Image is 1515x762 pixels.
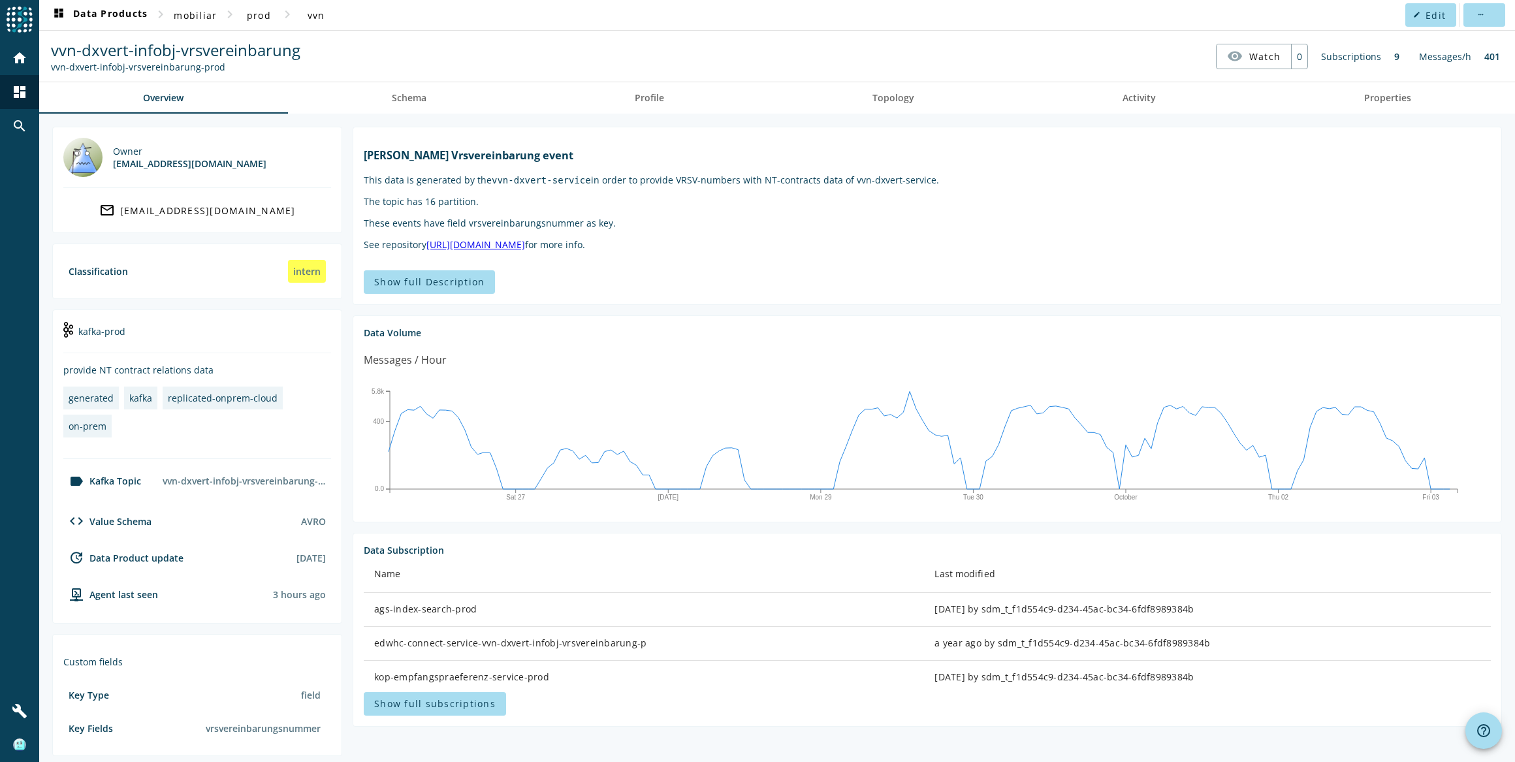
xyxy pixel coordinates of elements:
td: [DATE] by sdm_t_f1d554c9-d234-45ac-bc34-6fdf8989384b [924,661,1491,695]
th: Last modified [924,556,1491,593]
p: See repository for more info. [364,238,1491,251]
img: kafka-prod [63,322,73,338]
p: These events have field vrsvereinbarungsnummer as key. [364,217,1491,229]
mat-icon: dashboard [12,84,27,100]
text: 5.8k [372,387,385,394]
mat-icon: chevron_right [153,7,168,22]
div: Kafka Topic [63,473,141,489]
mat-icon: more_horiz [1476,11,1484,18]
div: Messages / Hour [364,352,447,368]
text: [DATE] [658,494,679,501]
div: 0 [1291,44,1307,69]
div: field [296,684,326,706]
span: Activity [1123,93,1156,103]
div: Value Schema [63,513,151,529]
div: Data Product update [63,550,183,565]
mat-icon: edit [1413,11,1420,18]
div: intern [288,260,326,283]
div: AVRO [301,515,326,528]
div: Agents typically reports every 15min to 1h [273,588,326,601]
div: [DATE] [296,552,326,564]
button: Edit [1405,3,1456,27]
div: Subscriptions [1315,44,1388,69]
span: Watch [1249,45,1281,68]
span: vvn [308,9,325,22]
td: a year ago by sdm_t_f1d554c9-d234-45ac-bc34-6fdf8989384b [924,627,1491,661]
div: Key Type [69,689,109,701]
span: prod [247,9,271,22]
p: This data is generated by the in order to provide VRSV-numbers with NT-contracts data of vvn-dxve... [364,174,1491,186]
div: kafka-prod [63,321,331,353]
span: Show full Description [374,276,485,288]
div: Kafka Topic: vvn-dxvert-infobj-vrsvereinbarung-prod [51,61,300,73]
span: vvn-dxvert-infobj-vrsvereinbarung [51,39,300,61]
div: ags-index-search-prod [374,603,914,616]
div: 9 [1388,44,1406,69]
text: Thu 02 [1268,494,1289,501]
mat-icon: chevron_right [279,7,295,22]
button: Show full subscriptions [364,692,506,716]
mat-icon: code [69,513,84,529]
text: 0.0 [375,485,384,492]
text: 400 [373,418,384,425]
span: mobiliar [174,9,217,22]
div: Custom fields [63,656,331,668]
button: vvn [295,3,337,27]
span: Overview [143,93,183,103]
div: vvn-dxvert-infobj-vrsvereinbarung-prod [157,469,331,492]
div: Data Volume [364,326,1491,339]
div: replicated-onprem-cloud [168,392,278,404]
text: Fri 03 [1422,494,1439,501]
th: Name [364,556,924,593]
button: Watch [1217,44,1291,68]
div: agent-env-prod [63,586,158,602]
div: 401 [1478,44,1507,69]
img: lotus@mobi.ch [63,138,103,177]
mat-icon: mail_outline [99,202,115,218]
a: [URL][DOMAIN_NAME] [426,238,525,251]
div: Messages/h [1412,44,1478,69]
div: on-prem [69,420,106,432]
button: prod [238,3,279,27]
div: vrsvereinbarungsnummer [200,717,326,740]
code: vvn-dxvert-service [492,175,591,185]
button: mobiliar [168,3,222,27]
text: October [1114,494,1138,501]
span: Properties [1364,93,1411,103]
div: kop-empfangspraeferenz-service-prod [374,671,914,684]
div: Data Subscription [364,544,1491,556]
div: edwhc-connect-service-vvn-dxvert-infobj-vrsvereinbarung-p [374,637,914,650]
div: [EMAIL_ADDRESS][DOMAIN_NAME] [113,157,266,170]
mat-icon: label [69,473,84,489]
text: Tue 30 [963,494,983,501]
div: generated [69,392,114,404]
span: Profile [635,93,664,103]
button: Data Products [46,3,153,27]
mat-icon: search [12,118,27,134]
a: [EMAIL_ADDRESS][DOMAIN_NAME] [63,198,331,222]
span: Schema [392,93,426,103]
mat-icon: help_outline [1476,723,1491,738]
td: [DATE] by sdm_t_f1d554c9-d234-45ac-bc34-6fdf8989384b [924,593,1491,627]
mat-icon: chevron_right [222,7,238,22]
mat-icon: update [69,550,84,565]
p: The topic has 16 partition. [364,195,1491,208]
img: 2655eea025f51b9e8c628ea164e43457 [13,738,26,752]
span: Topology [872,93,914,103]
mat-icon: build [12,703,27,719]
div: [EMAIL_ADDRESS][DOMAIN_NAME] [120,204,296,217]
div: Key Fields [69,722,113,735]
span: Edit [1426,9,1446,22]
div: kafka [129,392,152,404]
div: Owner [113,145,266,157]
span: Data Products [51,7,148,23]
mat-icon: dashboard [51,7,67,23]
text: Mon 29 [810,494,832,501]
div: provide NT contract relations data [63,364,331,376]
mat-icon: home [12,50,27,66]
span: Show full subscriptions [374,697,496,710]
text: Sat 27 [506,494,525,501]
div: Classification [69,265,128,278]
button: Show full Description [364,270,495,294]
mat-icon: visibility [1227,48,1243,64]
